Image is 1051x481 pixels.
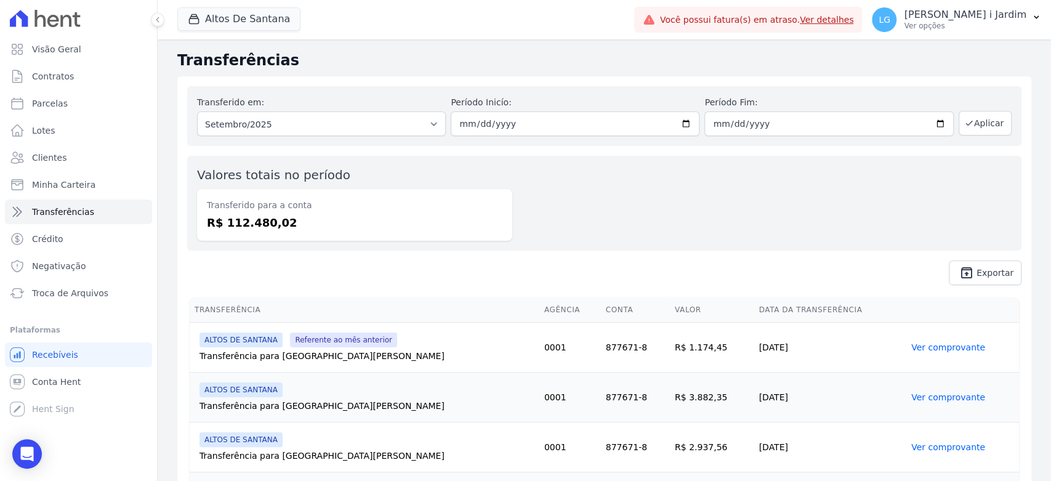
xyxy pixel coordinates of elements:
[5,118,152,143] a: Lotes
[5,227,152,251] a: Crédito
[754,373,906,422] td: [DATE]
[539,373,601,422] td: 0001
[754,323,906,373] td: [DATE]
[32,179,95,191] span: Minha Carteira
[32,260,86,272] span: Negativação
[601,422,670,472] td: 877671-8
[800,15,854,25] a: Ver detalhes
[754,422,906,472] td: [DATE]
[290,333,397,347] span: Referente ao mês anterior
[5,91,152,116] a: Parcelas
[197,168,350,182] label: Valores totais no período
[5,370,152,394] a: Conta Hent
[5,281,152,305] a: Troca de Arquivos
[190,297,539,323] th: Transferência
[539,323,601,373] td: 0001
[199,333,283,347] span: ALTOS DE SANTANA
[197,97,264,107] label: Transferido em:
[10,323,147,338] div: Plataformas
[539,422,601,472] td: 0001
[32,233,63,245] span: Crédito
[177,49,1031,71] h2: Transferências
[32,287,108,299] span: Troca de Arquivos
[959,265,974,280] i: unarchive
[5,342,152,367] a: Recebíveis
[32,70,74,83] span: Contratos
[977,269,1013,277] span: Exportar
[5,37,152,62] a: Visão Geral
[862,2,1051,37] button: LG [PERSON_NAME] i Jardim Ver opções
[32,43,81,55] span: Visão Geral
[911,392,985,402] a: Ver comprovante
[959,111,1012,135] button: Aplicar
[32,349,78,361] span: Recebíveis
[5,172,152,197] a: Minha Carteira
[12,439,42,469] div: Open Intercom Messenger
[670,323,754,373] td: R$ 1.174,45
[32,124,55,137] span: Lotes
[5,64,152,89] a: Contratos
[32,376,81,388] span: Conta Hent
[754,297,906,323] th: Data da Transferência
[949,261,1021,285] a: unarchive Exportar
[670,297,754,323] th: Valor
[199,382,283,397] span: ALTOS DE SANTANA
[5,200,152,224] a: Transferências
[704,96,953,109] label: Período Fim:
[601,297,670,323] th: Conta
[5,145,152,170] a: Clientes
[177,7,300,31] button: Altos De Santana
[911,342,985,352] a: Ver comprovante
[904,21,1026,31] p: Ver opções
[32,206,94,218] span: Transferências
[199,450,534,462] div: Transferência para [GEOGRAPHIC_DATA][PERSON_NAME]
[660,14,854,26] span: Você possui fatura(s) em atraso.
[207,199,502,212] dt: Transferido para a conta
[199,400,534,412] div: Transferência para [GEOGRAPHIC_DATA][PERSON_NAME]
[32,152,66,164] span: Clientes
[601,373,670,422] td: 877671-8
[601,323,670,373] td: 877671-8
[199,350,534,362] div: Transferência para [GEOGRAPHIC_DATA][PERSON_NAME]
[539,297,601,323] th: Agência
[911,442,985,452] a: Ver comprovante
[32,97,68,110] span: Parcelas
[207,214,502,231] dd: R$ 112.480,02
[879,15,890,24] span: LG
[199,432,283,447] span: ALTOS DE SANTANA
[670,422,754,472] td: R$ 2.937,56
[451,96,699,109] label: Período Inicío:
[904,9,1026,21] p: [PERSON_NAME] i Jardim
[5,254,152,278] a: Negativação
[670,373,754,422] td: R$ 3.882,35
